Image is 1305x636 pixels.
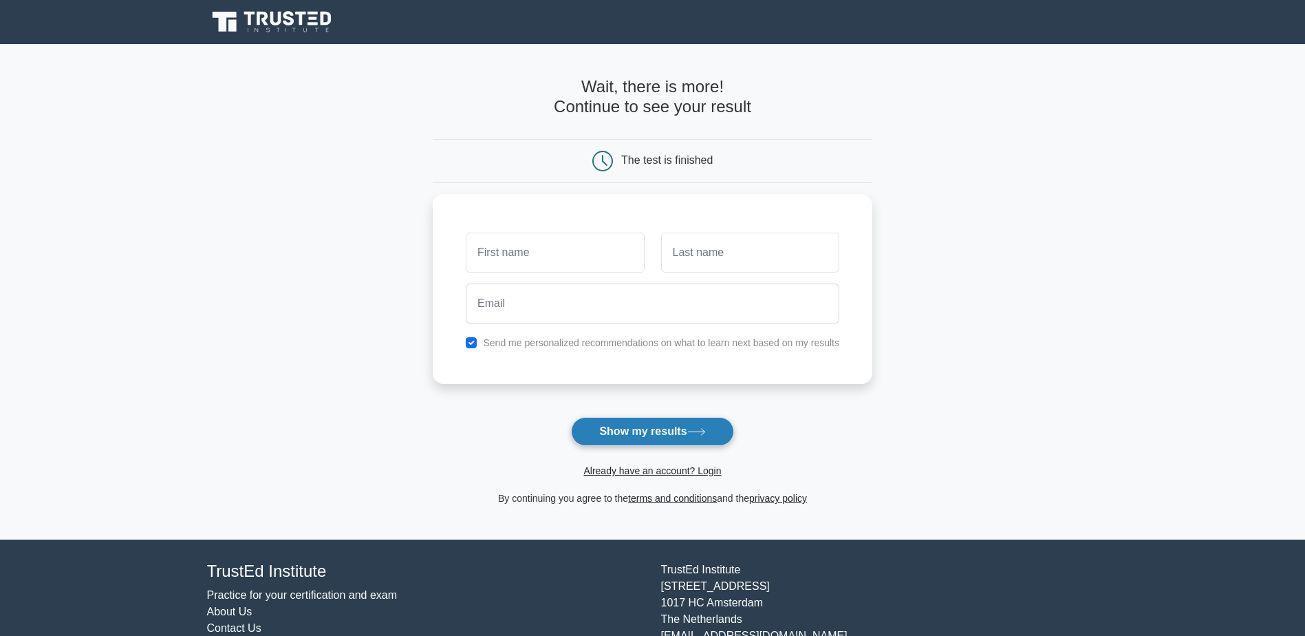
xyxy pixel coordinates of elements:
[207,622,261,634] a: Contact Us
[207,606,252,617] a: About Us
[661,233,839,273] input: Last name
[621,154,713,166] div: The test is finished
[466,233,644,273] input: First name
[433,77,872,117] h4: Wait, there is more! Continue to see your result
[583,465,721,476] a: Already have an account? Login
[207,562,645,582] h4: TrustEd Institute
[207,589,398,601] a: Practice for your certification and exam
[424,490,881,507] div: By continuing you agree to the and the
[571,417,733,446] button: Show my results
[483,337,839,348] label: Send me personalized recommendations on what to learn next based on my results
[466,284,839,324] input: Email
[628,493,717,504] a: terms and conditions
[749,493,807,504] a: privacy policy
